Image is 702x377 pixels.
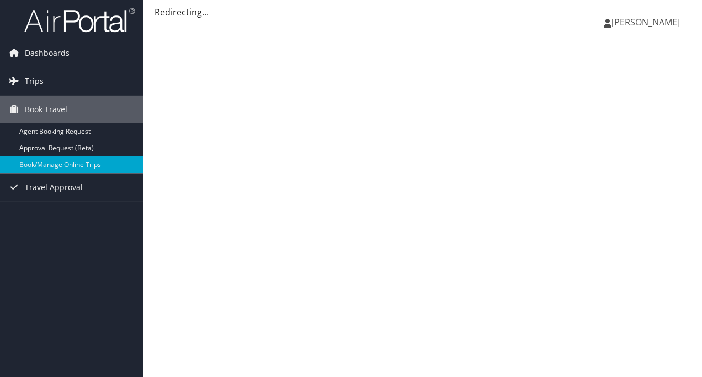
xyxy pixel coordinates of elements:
[25,174,83,201] span: Travel Approval
[604,6,691,39] a: [PERSON_NAME]
[24,7,135,33] img: airportal-logo.png
[155,6,691,19] div: Redirecting...
[611,16,680,28] span: [PERSON_NAME]
[25,39,70,67] span: Dashboards
[25,67,44,95] span: Trips
[25,96,67,123] span: Book Travel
